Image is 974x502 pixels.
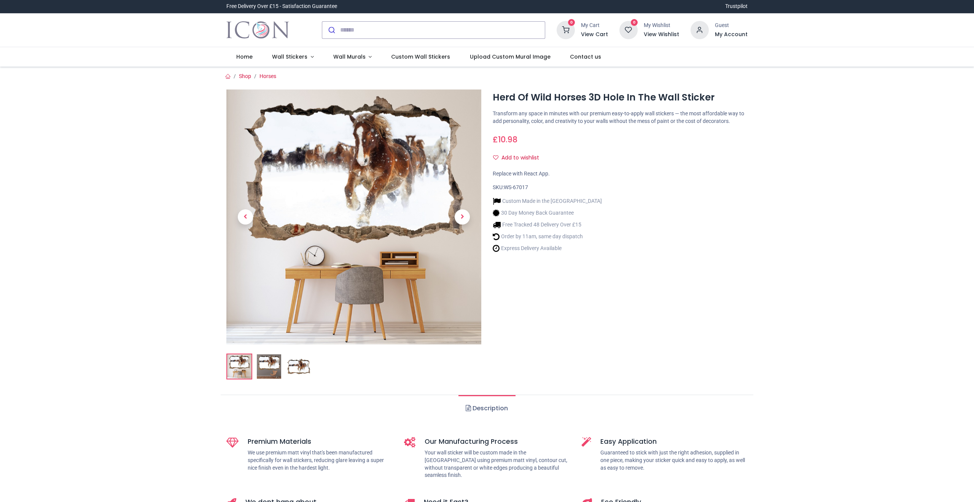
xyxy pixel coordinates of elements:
[470,53,551,61] span: Upload Custom Mural Image
[568,19,575,26] sup: 0
[458,395,515,422] a: Description
[557,26,575,32] a: 0
[226,19,289,41] a: Logo of Icon Wall Stickers
[248,437,393,446] h5: Premium Materials
[455,209,470,225] span: Next
[493,151,546,164] button: Add to wishlistAdd to wishlist
[323,47,382,67] a: Wall Murals
[226,89,481,344] img: Herd Of Wild Horses 3D Hole In The Wall Sticker
[272,53,307,61] span: Wall Stickers
[322,22,340,38] button: Submit
[262,47,323,67] a: Wall Stickers
[493,134,517,145] span: £
[493,244,602,252] li: Express Delivery Available
[227,354,251,379] img: Herd Of Wild Horses 3D Hole In The Wall Sticker
[644,31,679,38] a: View Wishlist
[600,437,748,446] h5: Easy Application
[443,127,481,306] a: Next
[236,53,253,61] span: Home
[493,209,602,217] li: 30 Day Money Back Guarantee
[425,437,570,446] h5: Our Manufacturing Process
[504,184,528,190] span: WS-67017
[239,73,251,79] a: Shop
[619,26,638,32] a: 0
[425,449,570,479] p: Your wall sticker will be custom made in the [GEOGRAPHIC_DATA] using premium matt vinyl, contour ...
[286,354,311,379] img: WS-67017-03
[226,127,264,306] a: Previous
[248,449,393,472] p: We use premium matt vinyl that's been manufactured specifically for wall stickers, reducing glare...
[226,3,337,10] div: Free Delivery Over £15 - Satisfaction Guarantee
[493,91,748,104] h1: Herd Of Wild Horses 3D Hole In The Wall Sticker
[259,73,276,79] a: Horses
[715,31,748,38] a: My Account
[581,22,608,29] div: My Cart
[498,134,517,145] span: 10.98
[600,449,748,472] p: Guaranteed to stick with just the right adhesion, supplied in one piece, making your sticker quic...
[493,110,748,125] p: Transform any space in minutes with our premium easy-to-apply wall stickers — the most affordable...
[715,22,748,29] div: Guest
[391,53,450,61] span: Custom Wall Stickers
[644,22,679,29] div: My Wishlist
[631,19,638,26] sup: 0
[493,221,602,229] li: Free Tracked 48 Delivery Over £15
[725,3,748,10] a: Trustpilot
[493,184,748,191] div: SKU:
[226,19,289,41] img: Icon Wall Stickers
[333,53,366,61] span: Wall Murals
[493,197,602,205] li: Custom Made in the [GEOGRAPHIC_DATA]
[493,155,498,160] i: Add to wishlist
[493,233,602,241] li: Order by 11am, same day dispatch
[238,209,253,225] span: Previous
[570,53,601,61] span: Contact us
[257,354,281,379] img: WS-67017-02
[581,31,608,38] a: View Cart
[493,170,748,178] div: Replace with React App.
